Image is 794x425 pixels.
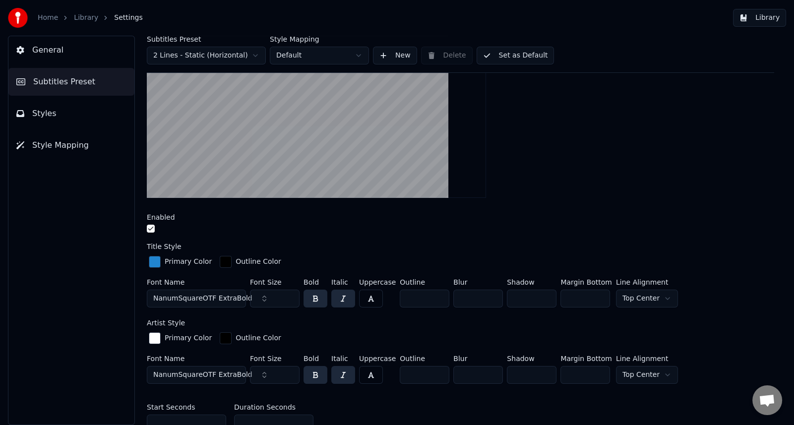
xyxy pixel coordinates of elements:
button: Styles [8,100,134,127]
label: Bold [304,279,327,286]
button: Primary Color [147,330,214,346]
label: Blur [453,355,503,362]
button: Outline Color [218,254,283,270]
button: Outline Color [218,330,283,346]
label: Line Alignment [616,355,678,362]
div: Outline Color [236,333,281,343]
span: Subtitles Preset [33,76,95,88]
label: Style Mapping [270,36,369,43]
label: Outline [400,355,449,362]
button: General [8,36,134,64]
label: Duration Seconds [234,404,296,411]
button: Style Mapping [8,131,134,159]
span: Styles [32,108,57,120]
span: General [32,44,63,56]
span: Settings [114,13,142,23]
nav: breadcrumb [38,13,143,23]
label: Font Name [147,355,246,362]
button: New [373,47,417,64]
span: NanumSquareOTF ExtraBold [153,370,252,380]
label: Artist Style [147,319,185,326]
label: Outline [400,279,449,286]
label: Bold [304,355,327,362]
label: Italic [331,279,355,286]
a: Home [38,13,58,23]
label: Shadow [507,279,556,286]
div: Primary Color [165,257,212,267]
img: youka [8,8,28,28]
label: Font Name [147,279,246,286]
button: Primary Color [147,254,214,270]
a: Library [74,13,98,23]
button: Set as Default [477,47,554,64]
a: 채팅 열기 [752,385,782,415]
button: Subtitles Preset [8,68,134,96]
label: Font Size [250,279,300,286]
label: Uppercase [359,279,396,286]
label: Title Style [147,243,182,250]
label: Enabled [147,214,175,221]
label: Start Seconds [147,404,195,411]
label: Subtitles Preset [147,36,266,43]
label: Margin Bottom [560,279,612,286]
div: Primary Color [165,333,212,343]
label: Italic [331,355,355,362]
span: NanumSquareOTF ExtraBold [153,294,252,304]
label: Blur [453,279,503,286]
label: Font Size [250,355,300,362]
label: Uppercase [359,355,396,362]
button: Library [733,9,786,27]
div: Outline Color [236,257,281,267]
span: Style Mapping [32,139,89,151]
label: Line Alignment [616,279,678,286]
label: Margin Bottom [560,355,612,362]
label: Shadow [507,355,556,362]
